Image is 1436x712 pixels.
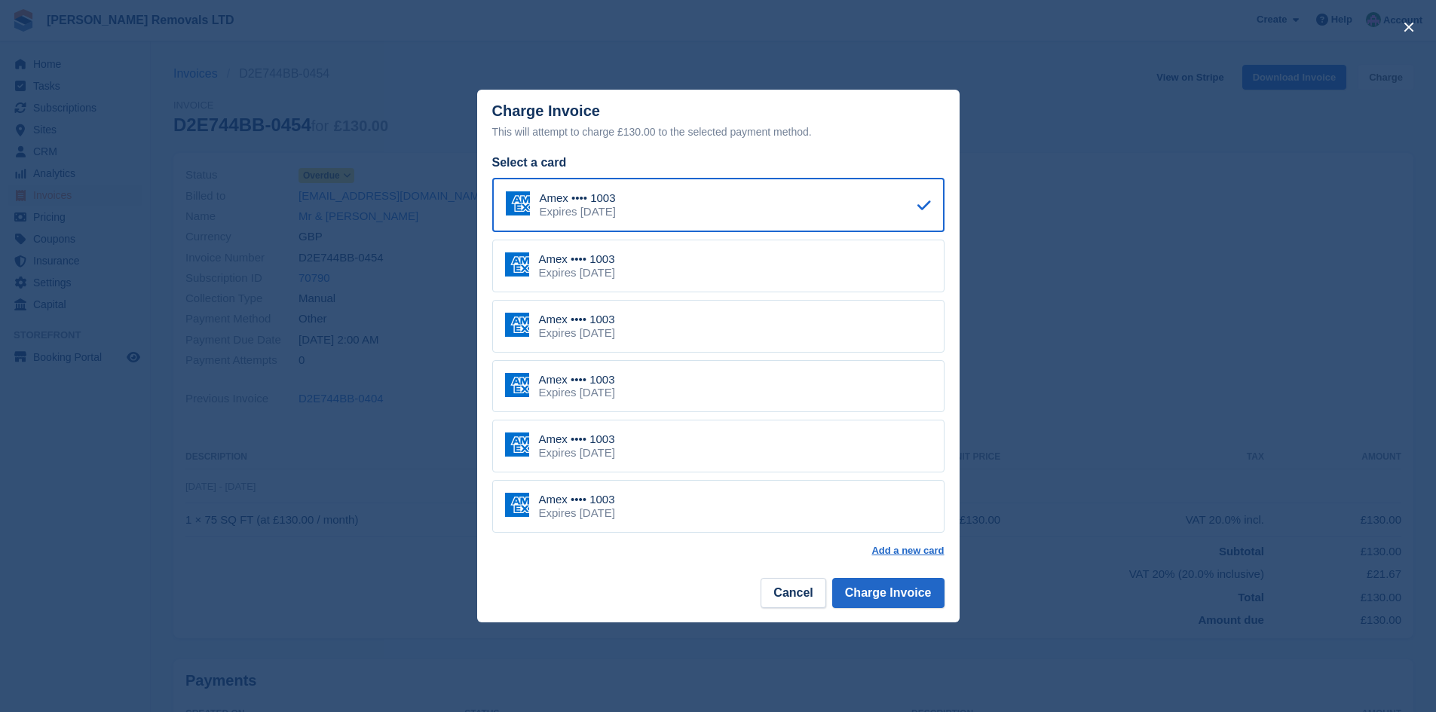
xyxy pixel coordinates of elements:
div: This will attempt to charge £130.00 to the selected payment method. [492,123,945,141]
div: Amex •••• 1003 [539,432,615,446]
div: Expires [DATE] [539,386,615,399]
div: Amex •••• 1003 [539,252,615,266]
div: Amex •••• 1003 [539,313,615,326]
div: Amex •••• 1003 [539,493,615,506]
div: Select a card [492,154,945,172]
button: Cancel [761,578,825,608]
button: Charge Invoice [832,578,945,608]
img: Amex Logo [505,432,529,457]
img: Amex Logo [505,252,529,277]
div: Expires [DATE] [539,446,615,460]
div: Charge Invoice [492,102,945,141]
img: Amex Logo [505,373,529,397]
img: Amex Logo [505,313,529,337]
div: Expires [DATE] [540,205,616,218]
img: Amex Logo [506,191,530,215]
div: Amex •••• 1003 [539,373,615,387]
div: Expires [DATE] [539,266,615,280]
div: Amex •••• 1003 [540,191,616,205]
div: Expires [DATE] [539,506,615,520]
img: Amex Logo [505,493,529,517]
div: Expires [DATE] [539,326,615,340]
a: Add a new card [871,545,944,557]
button: close [1397,15,1421,39]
